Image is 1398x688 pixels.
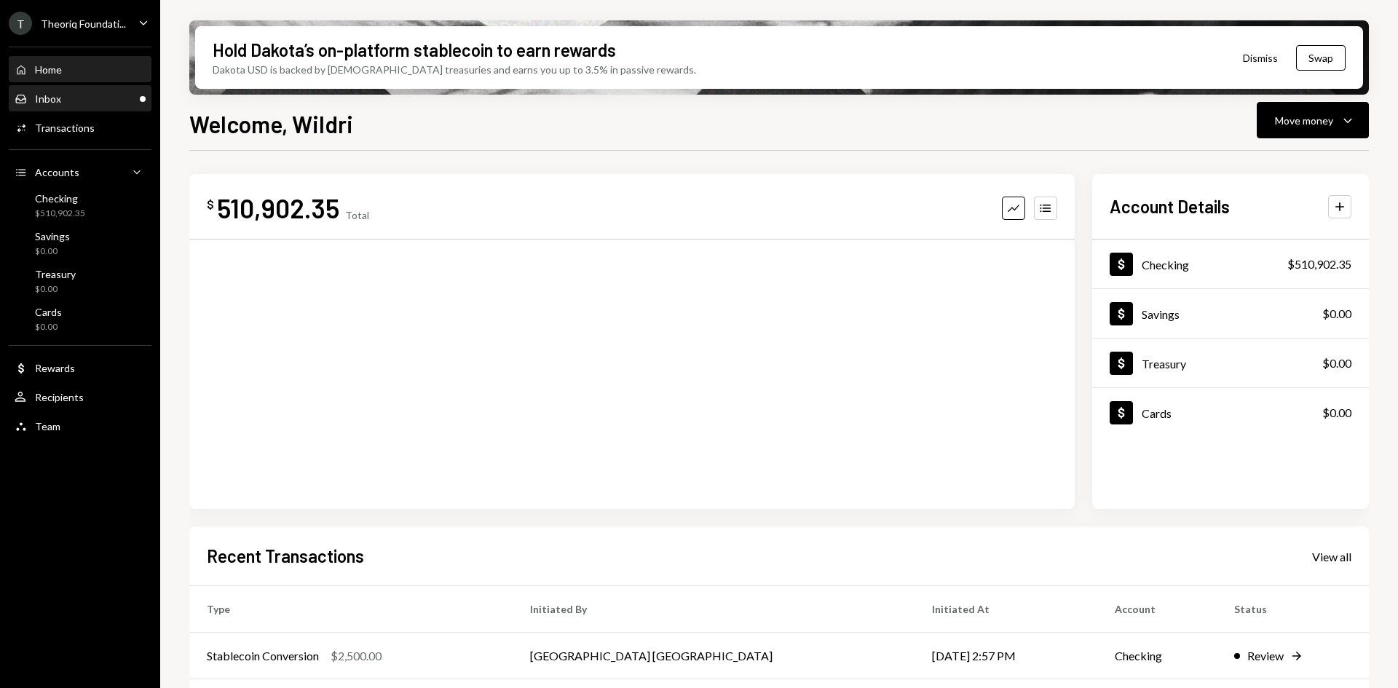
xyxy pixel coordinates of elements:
button: Swap [1296,45,1346,71]
div: Transactions [35,122,95,134]
div: $0.00 [1322,355,1351,372]
div: Stablecoin Conversion [207,647,319,665]
a: Accounts [9,159,151,185]
a: Cards$0.00 [1092,388,1369,437]
div: T [9,12,32,35]
td: Checking [1097,633,1217,679]
div: View all [1312,550,1351,564]
button: Move money [1257,102,1369,138]
div: Inbox [35,92,61,105]
div: $0.00 [35,245,70,258]
a: Home [9,56,151,82]
a: Rewards [9,355,151,381]
div: Treasury [1142,357,1186,371]
td: [GEOGRAPHIC_DATA] [GEOGRAPHIC_DATA] [513,633,915,679]
div: Accounts [35,166,79,178]
div: $510,902.35 [35,207,85,220]
th: Status [1217,586,1369,633]
div: Rewards [35,362,75,374]
th: Initiated At [915,586,1097,633]
div: Dakota USD is backed by [DEMOGRAPHIC_DATA] treasuries and earns you up to 3.5% in passive rewards. [213,62,696,77]
button: Dismiss [1225,41,1296,75]
div: Checking [1142,258,1189,272]
div: $0.00 [35,321,62,333]
div: $0.00 [35,283,76,296]
div: $0.00 [1322,305,1351,323]
td: [DATE] 2:57 PM [915,633,1097,679]
div: Savings [35,230,70,242]
h2: Account Details [1110,194,1230,218]
a: Savings$0.00 [1092,289,1369,338]
h2: Recent Transactions [207,544,364,568]
div: Home [35,63,62,76]
a: View all [1312,548,1351,564]
h1: Welcome, Wildri [189,109,353,138]
th: Account [1097,586,1217,633]
div: Theoriq Foundati... [41,17,126,30]
div: $0.00 [1322,404,1351,422]
div: Checking [35,192,85,205]
div: 510,902.35 [217,191,339,224]
a: Transactions [9,114,151,141]
th: Type [189,586,513,633]
a: Team [9,413,151,439]
a: Inbox [9,85,151,111]
div: Hold Dakota’s on-platform stablecoin to earn rewards [213,38,616,62]
div: Move money [1275,113,1333,128]
th: Initiated By [513,586,915,633]
div: Treasury [35,268,76,280]
div: $ [207,197,214,212]
div: Cards [1142,406,1172,420]
a: Cards$0.00 [9,301,151,336]
div: Total [345,209,369,221]
a: Checking$510,902.35 [9,188,151,223]
a: Treasury$0.00 [9,264,151,298]
div: Review [1247,647,1284,665]
a: Checking$510,902.35 [1092,240,1369,288]
a: Recipients [9,384,151,410]
div: Team [35,420,60,432]
a: Treasury$0.00 [1092,339,1369,387]
div: Cards [35,306,62,318]
div: Savings [1142,307,1180,321]
div: $510,902.35 [1287,256,1351,273]
div: $2,500.00 [331,647,382,665]
div: Recipients [35,391,84,403]
a: Savings$0.00 [9,226,151,261]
